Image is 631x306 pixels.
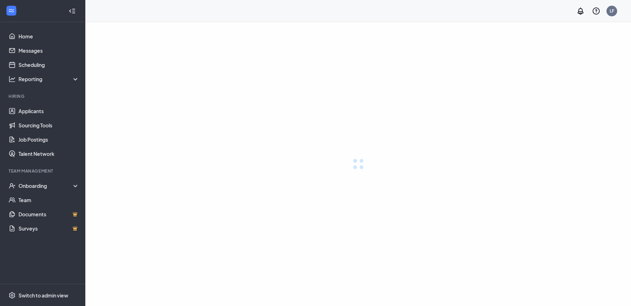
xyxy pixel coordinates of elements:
[18,118,79,132] a: Sourcing Tools
[18,147,79,161] a: Talent Network
[576,7,585,15] svg: Notifications
[9,75,16,83] svg: Analysis
[18,104,79,118] a: Applicants
[9,182,16,189] svg: UserCheck
[18,58,79,72] a: Scheduling
[69,7,76,15] svg: Collapse
[8,7,15,14] svg: WorkstreamLogo
[18,193,79,207] a: Team
[18,43,79,58] a: Messages
[18,182,80,189] div: Onboarding
[610,8,614,14] div: LF
[18,29,79,43] a: Home
[18,75,80,83] div: Reporting
[18,207,79,221] a: DocumentsCrown
[592,7,600,15] svg: QuestionInfo
[18,132,79,147] a: Job Postings
[18,292,68,299] div: Switch to admin view
[9,292,16,299] svg: Settings
[9,168,78,174] div: Team Management
[9,93,78,99] div: Hiring
[18,221,79,236] a: SurveysCrown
